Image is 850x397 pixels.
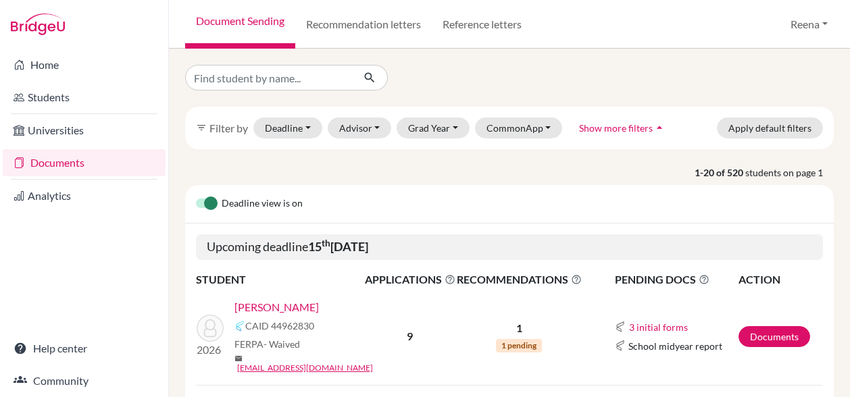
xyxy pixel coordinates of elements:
p: 1 [457,320,582,336]
th: ACTION [738,271,823,288]
span: 1 pending [496,339,542,352]
button: Reena [784,11,834,37]
a: Students [3,84,166,111]
span: PENDING DOCS [615,271,738,288]
th: STUDENT [196,271,364,288]
span: APPLICATIONS [365,271,455,288]
a: [EMAIL_ADDRESS][DOMAIN_NAME] [237,362,373,374]
sup: th [322,238,330,248]
i: filter_list [196,122,207,133]
span: Show more filters [579,122,653,134]
img: Common App logo [234,321,245,332]
span: - Waived [264,338,300,350]
button: CommonApp [475,117,563,138]
button: 3 initial forms [628,319,689,335]
button: Advisor [328,117,392,138]
span: Filter by [209,122,248,134]
p: 2026 [197,342,224,358]
span: students on page 1 [745,165,834,180]
span: FERPA [234,337,300,351]
input: Find student by name... [185,65,353,90]
button: Apply default filters [717,117,823,138]
img: Bridge-U [11,14,65,35]
a: [PERSON_NAME] [234,299,319,315]
a: Documents [3,149,166,176]
img: Alsaffar, Zahraa [197,315,224,342]
button: Grad Year [397,117,470,138]
h5: Upcoming deadline [196,234,823,260]
span: CAID 44962830 [245,319,314,333]
button: Show more filtersarrow_drop_up [568,117,678,138]
a: Community [3,367,166,394]
button: Deadline [253,117,322,138]
a: Universities [3,117,166,144]
a: Home [3,51,166,78]
span: mail [234,354,243,363]
i: arrow_drop_up [653,121,666,134]
a: Analytics [3,182,166,209]
span: School midyear report [628,339,722,353]
b: 15 [DATE] [308,239,368,254]
span: RECOMMENDATIONS [457,271,582,288]
strong: 1-20 of 520 [695,165,745,180]
img: Common App logo [615,321,626,332]
a: Help center [3,335,166,362]
span: Deadline view is on [222,196,303,212]
b: 9 [407,329,413,342]
img: Common App logo [615,340,626,351]
a: Documents [739,326,810,347]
